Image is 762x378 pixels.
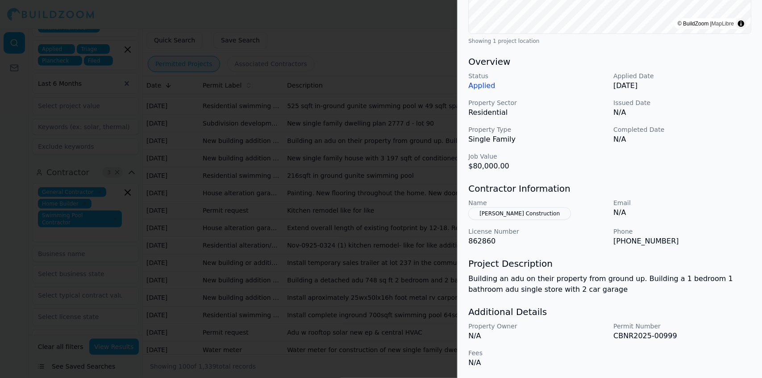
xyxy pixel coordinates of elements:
[468,198,606,207] p: Name
[613,71,751,80] p: Applied Date
[613,125,751,134] p: Completed Date
[468,273,751,295] p: Building an adu on their property from ground up. Building a 1 bedroom 1 bathroom adu single stor...
[468,227,606,236] p: License Number
[468,236,606,247] p: 862860
[468,331,606,341] p: N/A
[468,107,606,118] p: Residential
[468,161,606,172] p: $80,000.00
[468,257,751,270] h3: Project Description
[468,322,606,331] p: Property Owner
[468,98,606,107] p: Property Sector
[468,125,606,134] p: Property Type
[613,331,751,341] p: CBNR2025-00999
[678,19,734,28] div: © BuildZoom |
[613,98,751,107] p: Issued Date
[712,21,734,27] a: MapLibre
[468,134,606,145] p: Single Family
[613,322,751,331] p: Permit Number
[613,207,751,218] p: N/A
[613,107,751,118] p: N/A
[468,306,751,318] h3: Additional Details
[468,80,606,91] p: Applied
[468,55,751,68] h3: Overview
[468,152,606,161] p: Job Value
[736,18,746,29] summary: Toggle attribution
[613,227,751,236] p: Phone
[468,38,751,45] div: Showing 1 project location
[468,349,606,357] p: Fees
[613,236,751,247] p: [PHONE_NUMBER]
[468,207,571,220] button: [PERSON_NAME] Construction
[468,71,606,80] p: Status
[613,134,751,145] p: N/A
[613,198,751,207] p: Email
[613,80,751,91] p: [DATE]
[468,357,606,368] p: N/A
[468,182,751,195] h3: Contractor Information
